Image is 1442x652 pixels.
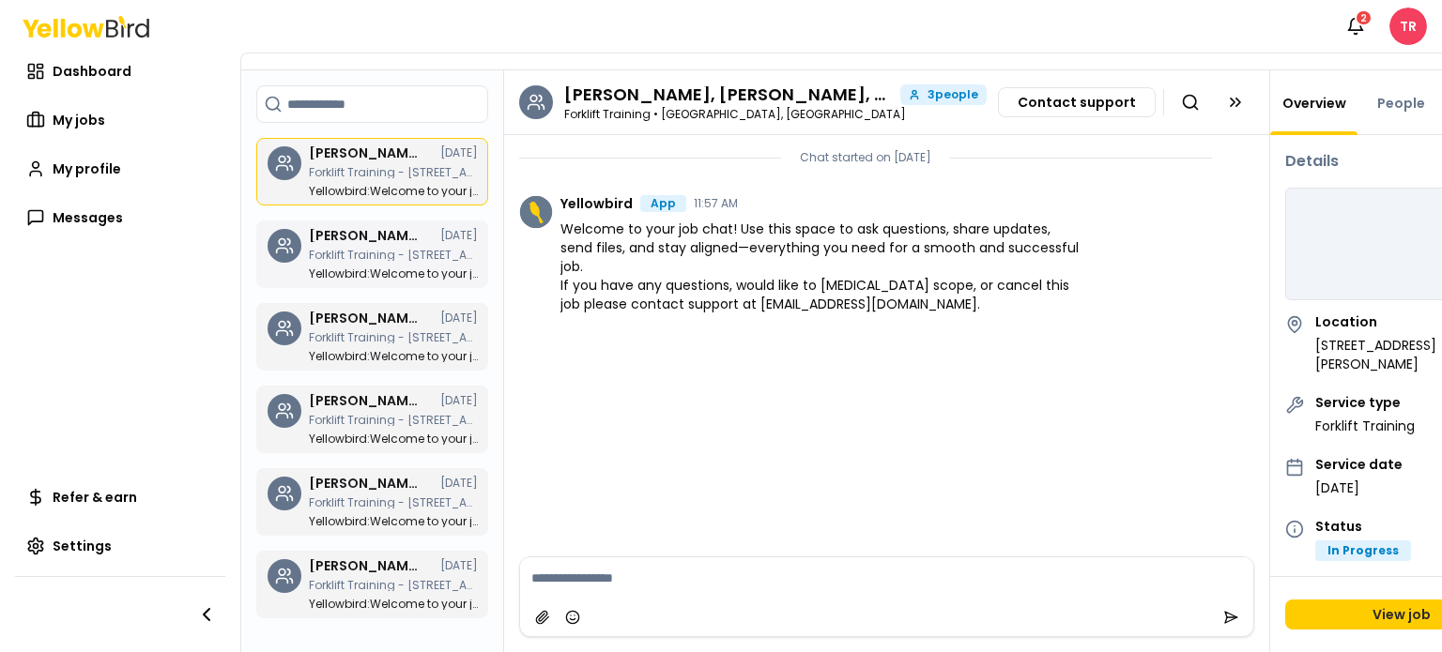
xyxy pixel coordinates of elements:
h3: Tyler Reese, Adam Pham, JP Crone [309,146,422,159]
p: Welcome to your job chat! Use this space to ask questions, share updates, send files, and stay al... [309,186,478,197]
p: [DATE] [1315,478,1403,497]
p: Forklift Training - 1424 W Orange Show Rd San Bernardino, CA 92408 (2 of 5) [309,332,478,343]
a: Settings [15,527,225,565]
a: [PERSON_NAME], [PERSON_NAME], [PERSON_NAME][DATE]Forklift Training - [STREET_ADDRESS] (4 of 5)Yel... [256,468,488,536]
time: [DATE] [440,395,478,406]
span: My profile [53,159,121,178]
div: 2 [1355,9,1373,26]
span: Yellowbird [560,197,633,210]
time: [DATE] [440,478,478,489]
h3: Sal Iovine, Tyler Reese, Kimberly Feldwick [309,229,422,242]
p: Welcome to your job chat! Use this space to ask questions, share updates, send files, and stay al... [309,268,478,280]
span: Settings [53,537,112,555]
p: Forklift Training - 1424 W Orange Show Rd San Bernardino, CA 92408 (3 of 5) [309,250,478,261]
h3: Tyler Reese, Adam Pham, JP Crone [564,86,893,103]
a: People [1366,94,1436,113]
time: [DATE] [440,560,478,571]
time: [DATE] [440,147,478,159]
a: Refer & earn [15,478,225,516]
div: In Progress [1315,540,1411,561]
h3: Sal Iovine, Tyler Reese, Kimberly Feldwick [309,559,422,572]
span: TR [1389,8,1427,45]
p: Forklift Training - 1424 W Orange Show Rd San Bernardino, CA 92408 (4 of 5) [309,497,478,508]
div: Chat messages [504,135,1269,556]
span: Welcome to your job chat! Use this space to ask questions, share updates, send files, and stay al... [560,220,1081,313]
h3: Sal Iovine, Tyler Reese, Kimberly Feldwick [309,477,422,490]
span: Dashboard [53,62,131,81]
button: Contact support [998,87,1156,117]
p: Welcome to your job chat! Use this space to ask questions, share updates, send files, and stay al... [309,351,478,362]
a: Messages [15,199,225,236]
p: Forklift Training [1315,417,1415,435]
a: [PERSON_NAME], [PERSON_NAME], [PERSON_NAME][DATE]Forklift Training - [STREET_ADDRESS] (3 of 5)Yel... [256,220,488,288]
h4: Status [1315,520,1411,533]
a: [PERSON_NAME], [PERSON_NAME], [PERSON_NAME][DATE]Forklift Training - [STREET_ADDRESS][PERSON_NAME... [256,138,488,205]
time: 11:57 AM [694,198,738,209]
a: [PERSON_NAME], [PERSON_NAME], [PERSON_NAME][DATE]Forklift Training - [STREET_ADDRESS] (1 of 5)Yel... [256,551,488,618]
time: [DATE] [440,312,478,324]
h4: Service type [1315,396,1415,409]
h4: Service date [1315,458,1403,471]
p: Forklift Training - 1424 W Orange Show Rd San Bernardino, CA 92408 (5 of 5) [309,415,478,426]
button: 2 [1337,8,1374,45]
a: [PERSON_NAME], [PERSON_NAME], [PERSON_NAME][DATE]Forklift Training - [STREET_ADDRESS] (5 of 5)Yel... [256,386,488,453]
span: Messages [53,208,123,227]
a: Dashboard [15,53,225,90]
div: App [640,195,686,212]
a: Overview [1271,94,1358,113]
time: [DATE] [440,230,478,241]
p: Welcome to your job chat! Use this space to ask questions, share updates, send files, and stay al... [309,433,478,445]
a: My jobs [15,101,225,139]
p: Forklift Training • [GEOGRAPHIC_DATA], [GEOGRAPHIC_DATA] [564,109,987,120]
span: My jobs [53,111,105,129]
h3: Sal Iovine, Tyler Reese, Kimberly Feldwick [309,394,422,407]
a: [PERSON_NAME], [PERSON_NAME], [PERSON_NAME][DATE]Forklift Training - [STREET_ADDRESS] (2 of 5)Yel... [256,303,488,371]
a: My profile [15,150,225,188]
p: Welcome to your job chat! Use this space to ask questions, share updates, send files, and stay al... [309,516,478,527]
p: Forklift Training - 1424 W Orange Show Rd San Bernardino, CA 92408 (1 of 5) [309,580,478,591]
p: Chat started on [DATE] [800,150,931,165]
p: Welcome to your job chat! Use this space to ask questions, share updates, send files, and stay al... [309,599,478,610]
h3: Sal Iovine, Tyler Reese, Kimberly Feldwick [309,311,422,325]
span: Refer & earn [53,488,137,507]
p: Forklift Training - 27635 Diaz Road, Temecula CA 92590 [309,167,478,178]
span: 3 people [928,89,978,100]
